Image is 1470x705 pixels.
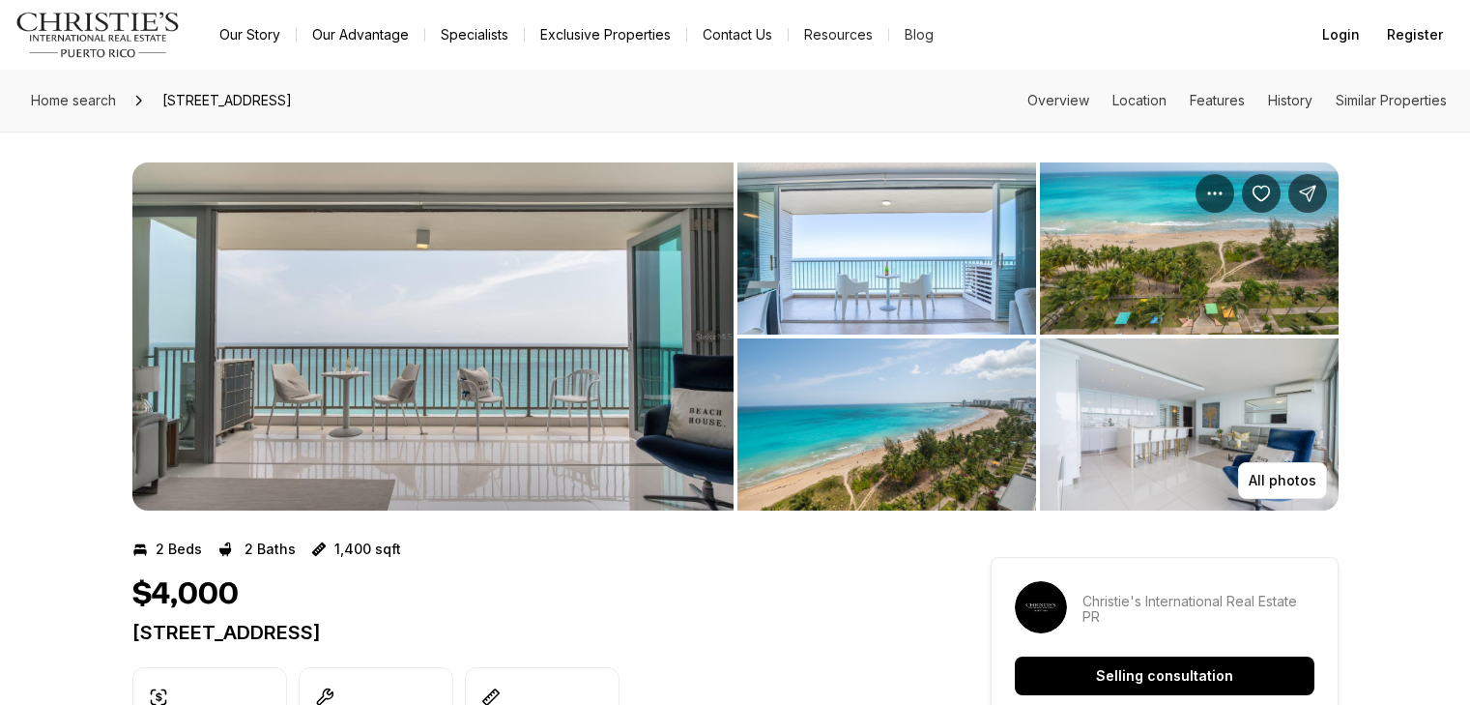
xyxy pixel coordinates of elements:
[1027,93,1447,108] nav: Page section menu
[1238,462,1327,499] button: All photos
[204,21,296,48] a: Our Story
[1242,174,1281,213] button: Save Property: 4735 ISLA VERDE AVE #17-F
[1040,338,1339,511] button: View image gallery
[1112,92,1167,108] a: Skip to: Location
[132,576,239,613] h1: $4,000
[31,92,116,108] span: Home search
[1082,594,1314,625] p: Christie's International Real Estate PR
[1311,15,1371,54] button: Login
[1322,27,1360,43] span: Login
[1190,92,1245,108] a: Skip to: Features
[1268,92,1312,108] a: Skip to: History
[1096,668,1233,684] p: Selling consultation
[1040,162,1339,335] button: View image gallery
[132,621,921,644] p: [STREET_ADDRESS]
[737,338,1036,511] button: View image gallery
[334,542,401,557] p: 1,400 sqft
[1336,92,1447,108] a: Skip to: Similar Properties
[1375,15,1455,54] button: Register
[1387,27,1443,43] span: Register
[132,162,734,511] li: 1 of 9
[23,85,124,116] a: Home search
[889,21,949,48] a: Blog
[132,162,1339,511] div: Listing Photos
[1249,473,1316,488] p: All photos
[297,21,424,48] a: Our Advantage
[245,542,296,557] p: 2 Baths
[737,162,1036,335] button: View image gallery
[1015,657,1314,695] button: Selling consultation
[1196,174,1234,213] button: Property options
[789,21,888,48] a: Resources
[155,85,300,116] span: [STREET_ADDRESS]
[15,12,181,58] img: logo
[687,21,788,48] button: Contact Us
[1027,92,1089,108] a: Skip to: Overview
[156,542,202,557] p: 2 Beds
[132,162,734,511] button: View image gallery
[737,162,1339,511] li: 2 of 9
[425,21,524,48] a: Specialists
[1288,174,1327,213] button: Share Property: 4735 ISLA VERDE AVE #17-F
[525,21,686,48] a: Exclusive Properties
